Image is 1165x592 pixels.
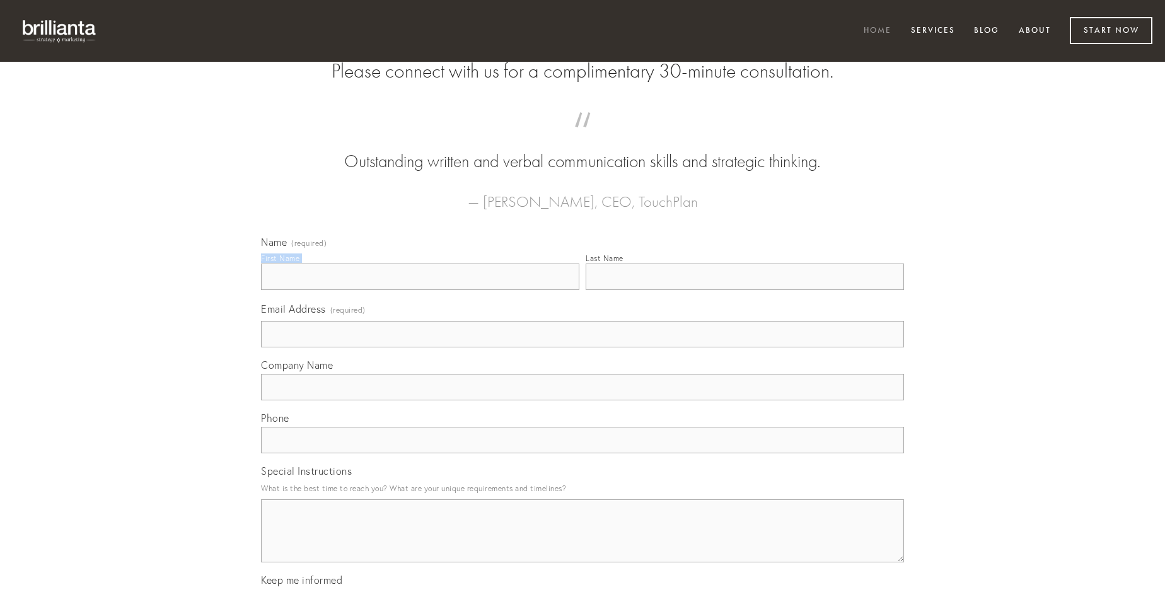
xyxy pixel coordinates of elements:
[261,59,904,83] h2: Please connect with us for a complimentary 30-minute consultation.
[1070,17,1152,44] a: Start Now
[281,174,884,214] figcaption: — [PERSON_NAME], CEO, TouchPlan
[1011,21,1059,42] a: About
[903,21,963,42] a: Services
[281,125,884,149] span: “
[261,574,342,586] span: Keep me informed
[291,240,327,247] span: (required)
[281,125,884,174] blockquote: Outstanding written and verbal communication skills and strategic thinking.
[586,253,623,263] div: Last Name
[330,301,366,318] span: (required)
[966,21,1007,42] a: Blog
[261,412,289,424] span: Phone
[261,359,333,371] span: Company Name
[855,21,900,42] a: Home
[13,13,107,49] img: brillianta - research, strategy, marketing
[261,236,287,248] span: Name
[261,253,299,263] div: First Name
[261,465,352,477] span: Special Instructions
[261,303,326,315] span: Email Address
[261,480,904,497] p: What is the best time to reach you? What are your unique requirements and timelines?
